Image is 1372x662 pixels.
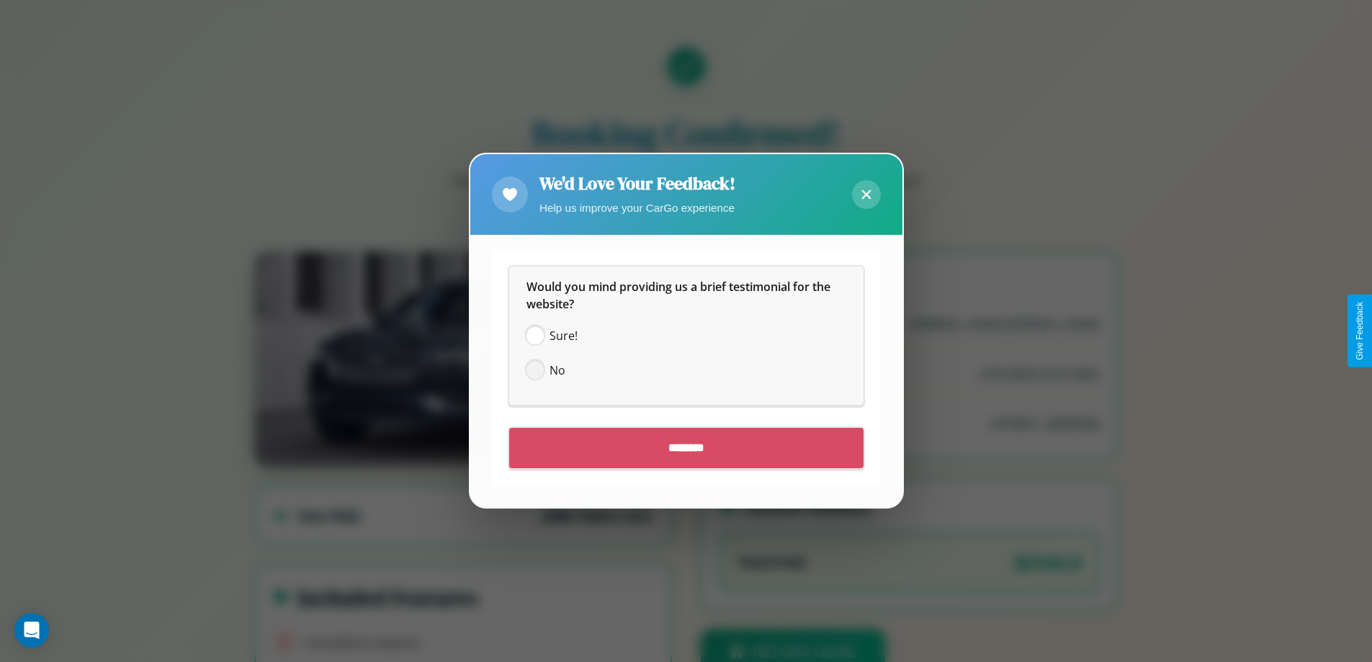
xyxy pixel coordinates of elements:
[526,279,833,313] span: Would you mind providing us a brief testimonial for the website?
[550,328,578,345] span: Sure!
[539,171,735,195] h2: We'd Love Your Feedback!
[14,613,49,648] div: Open Intercom Messenger
[1355,302,1365,360] div: Give Feedback
[539,198,735,218] p: Help us improve your CarGo experience
[550,362,565,380] span: No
